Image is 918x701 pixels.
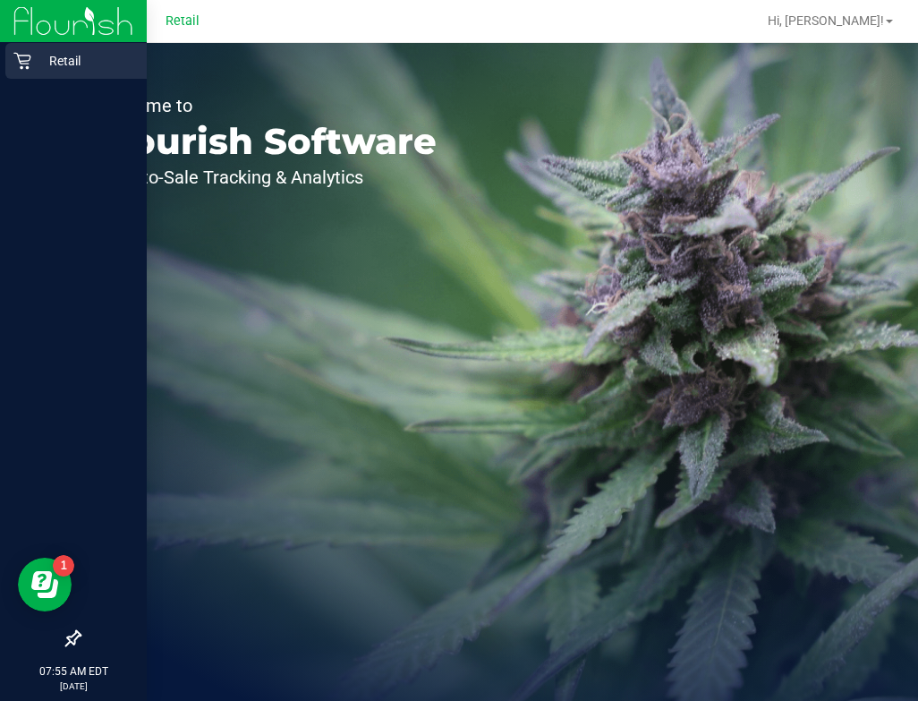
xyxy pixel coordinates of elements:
[97,168,437,186] p: Seed-to-Sale Tracking & Analytics
[18,558,72,611] iframe: Resource center
[31,50,139,72] p: Retail
[97,124,437,159] p: Flourish Software
[8,663,139,680] p: 07:55 AM EDT
[8,680,139,693] p: [DATE]
[768,13,884,28] span: Hi, [PERSON_NAME]!
[97,97,437,115] p: Welcome to
[13,52,31,70] inline-svg: Retail
[166,13,200,29] span: Retail
[53,555,74,577] iframe: Resource center unread badge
